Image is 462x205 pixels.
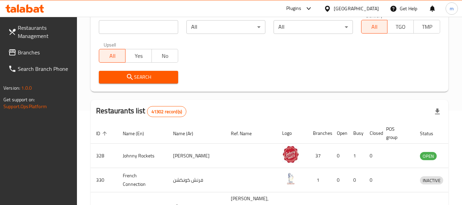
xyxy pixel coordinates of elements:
[277,123,307,144] th: Logo
[348,168,364,192] td: 0
[331,168,348,192] td: 0
[413,20,440,34] button: TMP
[390,22,411,32] span: TGO
[331,144,348,168] td: 0
[366,13,383,18] label: Delivery
[18,65,72,73] span: Search Branch Phone
[147,108,186,115] span: 41302 record(s)
[364,22,385,32] span: All
[21,84,32,92] span: 1.0.0
[168,168,225,192] td: فرنش كونكشن
[429,103,446,120] div: Export file
[155,51,175,61] span: No
[450,5,454,12] span: m
[128,51,149,61] span: Yes
[282,146,299,163] img: Johnny Rockets
[104,73,172,81] span: Search
[3,95,35,104] span: Get support on:
[417,22,437,32] span: TMP
[334,5,379,12] div: [GEOGRAPHIC_DATA]
[3,84,20,92] span: Version:
[3,61,77,77] a: Search Branch Phone
[168,144,225,168] td: [PERSON_NAME]
[117,144,168,168] td: Johnny Rockets
[96,106,186,117] h2: Restaurants list
[386,125,406,141] span: POS group
[96,129,109,138] span: ID
[99,49,126,63] button: All
[420,129,442,138] span: Status
[307,168,331,192] td: 1
[274,20,353,34] div: All
[387,20,414,34] button: TGO
[348,123,364,144] th: Busy
[91,168,117,192] td: 330
[420,152,437,160] span: OPEN
[364,168,381,192] td: 0
[348,144,364,168] td: 1
[99,20,178,34] input: Search for restaurant name or ID..
[3,102,47,111] a: Support.OpsPlatform
[18,48,72,56] span: Branches
[361,20,388,34] button: All
[151,49,178,63] button: No
[104,42,116,47] label: Upsell
[102,51,123,61] span: All
[364,123,381,144] th: Closed
[331,123,348,144] th: Open
[91,144,117,168] td: 328
[99,71,178,84] button: Search
[286,4,301,13] div: Plugins
[18,24,72,40] span: Restaurants Management
[3,44,77,61] a: Branches
[117,168,168,192] td: French Connection
[173,129,202,138] span: Name (Ar)
[186,20,265,34] div: All
[420,177,443,184] span: INACTIVE
[364,144,381,168] td: 0
[307,144,331,168] td: 37
[307,123,331,144] th: Branches
[282,170,299,187] img: French Connection
[231,129,261,138] span: Ref. Name
[125,49,152,63] button: Yes
[123,129,153,138] span: Name (En)
[3,20,77,44] a: Restaurants Management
